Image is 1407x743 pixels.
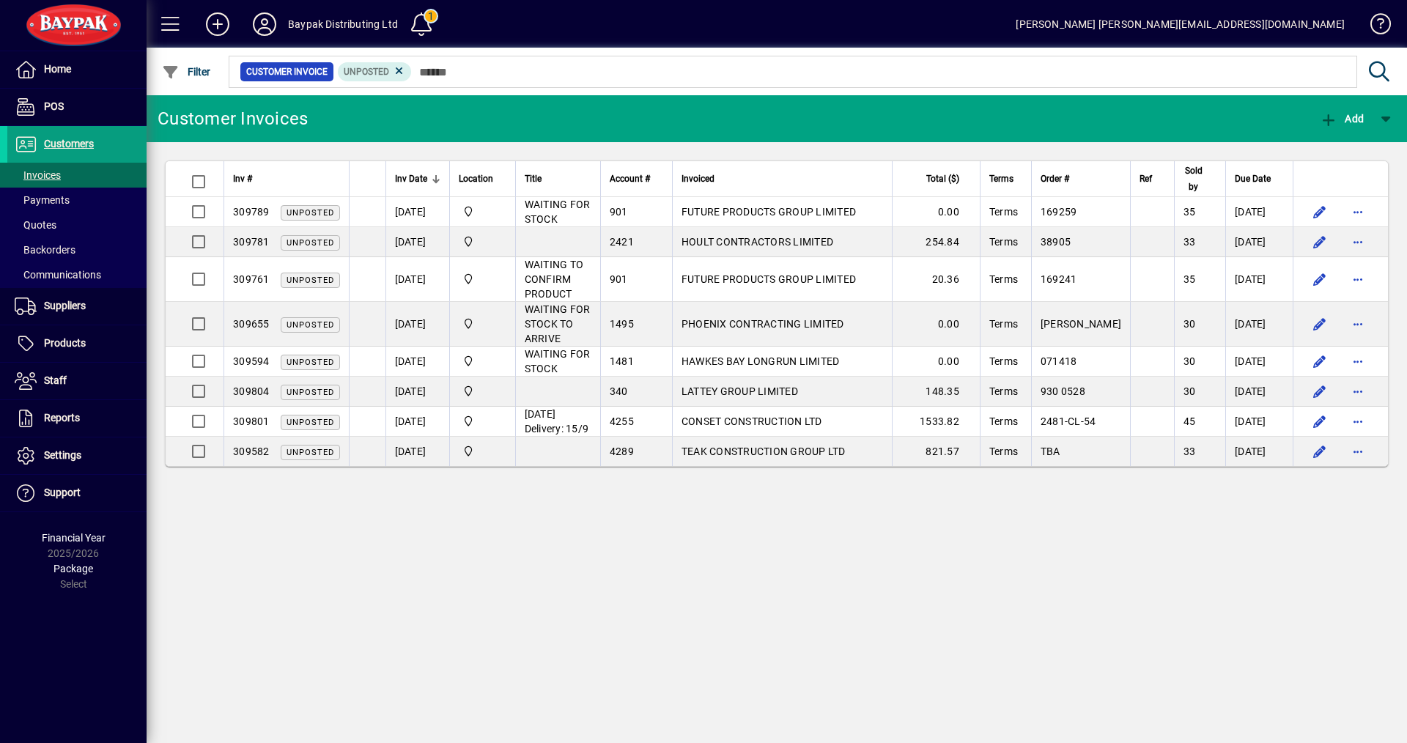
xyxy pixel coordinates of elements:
span: Customers [44,138,94,149]
span: Location [459,171,493,187]
a: Home [7,51,147,88]
span: Unposted [287,208,334,218]
button: More options [1346,410,1370,433]
a: Invoices [7,163,147,188]
a: Reports [7,400,147,437]
span: Baypak - Onekawa [459,443,506,459]
span: HOULT CONTRACTORS LIMITED [682,236,833,248]
button: Edit [1308,312,1332,336]
span: Terms [989,415,1018,427]
a: Suppliers [7,288,147,325]
a: POS [7,89,147,125]
div: Inv Date [395,171,440,187]
td: [DATE] [385,347,449,377]
span: Reports [44,412,80,424]
span: 30 [1183,355,1196,367]
div: Customer Invoices [158,107,308,130]
td: [DATE] [1225,377,1293,407]
span: Baypak - Onekawa [459,271,506,287]
button: More options [1346,200,1370,223]
span: Invoiced [682,171,714,187]
span: 35 [1183,273,1196,285]
button: Edit [1308,410,1332,433]
button: Edit [1308,380,1332,403]
button: Edit [1308,230,1332,254]
span: 2421 [610,236,634,248]
span: FUTURE PRODUCTS GROUP LIMITED [682,206,856,218]
button: More options [1346,350,1370,373]
span: Unposted [287,418,334,427]
button: More options [1346,380,1370,403]
span: 309761 [233,273,270,285]
span: 309801 [233,415,270,427]
span: Unposted [287,320,334,330]
span: Suppliers [44,300,86,311]
span: 309781 [233,236,270,248]
span: 901 [610,206,628,218]
a: Backorders [7,237,147,262]
div: Total ($) [901,171,972,187]
span: WAITING FOR STOCK [525,199,591,225]
span: Unposted [287,358,334,367]
span: Unposted [287,388,334,397]
span: 309804 [233,385,270,397]
td: 0.00 [892,197,980,227]
td: [DATE] [385,407,449,437]
span: 30 [1183,385,1196,397]
a: Knowledge Base [1359,3,1389,51]
span: TBA [1041,446,1060,457]
a: Quotes [7,212,147,237]
span: Invoices [15,169,61,181]
td: [DATE] [385,377,449,407]
mat-chip: Customer Invoice Status: Unposted [338,62,412,81]
button: Edit [1308,200,1332,223]
span: Due Date [1235,171,1271,187]
button: Add [1316,106,1367,132]
span: Add [1320,113,1364,125]
a: Settings [7,437,147,474]
span: 30 [1183,318,1196,330]
span: Terms [989,385,1018,397]
button: More options [1346,312,1370,336]
span: Sold by [1183,163,1203,195]
span: Inv # [233,171,252,187]
td: [DATE] [385,302,449,347]
td: [DATE] [385,227,449,257]
span: 340 [610,385,628,397]
span: 169241 [1041,273,1077,285]
td: [DATE] [385,257,449,302]
button: Edit [1308,440,1332,463]
span: 309655 [233,318,270,330]
span: Terms [989,206,1018,218]
div: Order # [1041,171,1121,187]
span: Unposted [287,238,334,248]
span: [PERSON_NAME] [1041,318,1121,330]
button: Edit [1308,350,1332,373]
span: Baypak - Onekawa [459,316,506,332]
a: Communications [7,262,147,287]
span: Unposted [344,67,389,77]
span: Unposted [287,448,334,457]
span: WAITING FOR STOCK [525,348,591,374]
span: Settings [44,449,81,461]
span: LATTEY GROUP LIMITED [682,385,798,397]
td: [DATE] [385,437,449,466]
a: Products [7,325,147,362]
span: 901 [610,273,628,285]
td: [DATE] [1225,437,1293,466]
td: 254.84 [892,227,980,257]
span: PHOENIX CONTRACTING LIMITED [682,318,844,330]
span: Package [53,563,93,574]
span: WAITING FOR STOCK TO ARRIVE [525,303,591,344]
span: Baypak - Onekawa [459,204,506,220]
td: [DATE] [1225,407,1293,437]
span: TEAK CONSTRUCTION GROUP LTD [682,446,846,457]
td: [DATE] [385,197,449,227]
div: Location [459,171,506,187]
div: Invoiced [682,171,883,187]
span: Baypak - Onekawa [459,383,506,399]
span: 1495 [610,318,634,330]
span: Home [44,63,71,75]
span: Terms [989,318,1018,330]
span: Terms [989,236,1018,248]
